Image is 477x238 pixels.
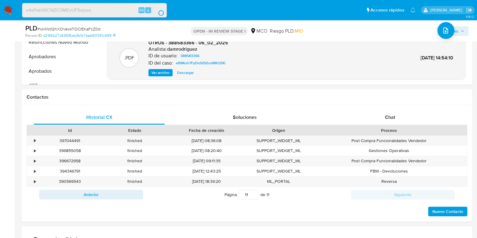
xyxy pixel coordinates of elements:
input: Buscar usuario o caso... [22,6,167,14]
div: SUPPORT_WIDGET_ML [246,156,311,166]
div: Fecha de creación [171,127,242,133]
p: Analista: [148,46,167,52]
div: [DATE] 12:43:25 [167,166,246,176]
button: Ver archivo [148,69,173,76]
a: Salir [466,7,472,13]
span: Chat [385,114,395,121]
span: Accesos rápidos [370,7,404,13]
button: CBT [23,78,99,93]
span: s [147,7,149,13]
div: Gestiones Operativas [311,146,467,156]
div: SUPPORT_WIDGET_ML [246,166,311,176]
button: Restricciones Nuevo Mundo [23,35,99,49]
button: Descargar [174,69,197,76]
span: MID [294,27,303,34]
span: Soluciones [233,114,257,121]
div: • [34,158,36,164]
div: finished [102,166,167,176]
p: ID de usuario: [148,53,177,59]
span: Página de [224,190,269,199]
button: Anterior [39,190,143,199]
div: • [34,138,36,144]
span: # xkWWQhXOVexkTOCrEKaFcZ0d [37,26,100,32]
div: [DATE] 18:39:20 [167,176,246,186]
div: MCO [250,28,267,34]
button: Acciones [437,26,469,36]
button: Aprobadores [23,49,99,64]
div: 397044491 [37,136,102,146]
div: finished [102,146,167,156]
span: [DATE] 14:54:10 [421,54,453,61]
p: OPEN - IN REVIEW STAGE I [191,27,248,35]
div: finished [102,176,167,186]
button: upload-file [437,22,454,39]
div: FBM - Devoluciones [311,166,467,176]
p: marcela.perdomo@mercadolibre.com.co [430,7,464,13]
div: 390569543 [37,176,102,186]
span: Nuevo Contacto [432,207,463,216]
span: 388583366 [180,52,199,59]
span: Alt [139,7,144,13]
span: Riesgo PLD: [269,28,303,34]
div: 396855058 [37,146,102,156]
div: Post Compra Funcionalidades Vendedor [311,156,467,166]
div: Origen [250,127,307,133]
div: • [34,168,36,174]
button: Siguiente [351,190,455,199]
div: Proceso [315,127,463,133]
span: 11 [266,192,269,198]
div: 396672958 [37,156,102,166]
a: eBIMuG7FpDxSt5IZozMROZKi [173,59,228,67]
div: finished [102,136,167,146]
h6: damrodriguez [167,46,197,52]
div: SUPPORT_WIDGET_ML [246,136,311,146]
div: Post Compra Funcionalidades Vendedor [311,136,467,146]
div: [DATE] 08:36:08 [167,136,246,146]
div: • [34,148,36,154]
span: Ver archivo [151,70,170,76]
button: Nuevo Contacto [428,207,467,216]
div: [DATE] 08:20:40 [167,146,246,156]
h1: Contactos [27,94,467,100]
span: 3.161.2 [465,14,474,19]
span: Historial CX [86,114,113,121]
div: Estado [107,127,163,133]
p: .PDF [124,55,134,61]
div: finished [102,156,167,166]
span: OTROS - 388583366 - 06_02_2025 [148,39,228,46]
a: d296627c695f6eb3b1b7eab90091c499 [43,33,116,38]
div: Id [42,127,98,133]
div: Reversa [311,176,467,186]
span: Descargar [177,70,194,76]
b: Person ID [25,33,42,38]
button: Aprobados [23,64,99,78]
div: ML_PORTAL [246,176,311,186]
b: PLD [25,23,37,33]
div: • [34,179,36,184]
a: Notificaciones [410,8,415,13]
div: 394346791 [37,166,102,176]
p: ID del caso: [148,60,173,66]
button: search-icon [152,6,164,14]
span: eBIMuG7FpDxSt5IZozMROZKi [176,59,225,67]
div: [DATE] 09:11:35 [167,156,246,166]
div: SUPPORT_WIDGET_ML [246,146,311,156]
a: 388583366 [178,52,202,59]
